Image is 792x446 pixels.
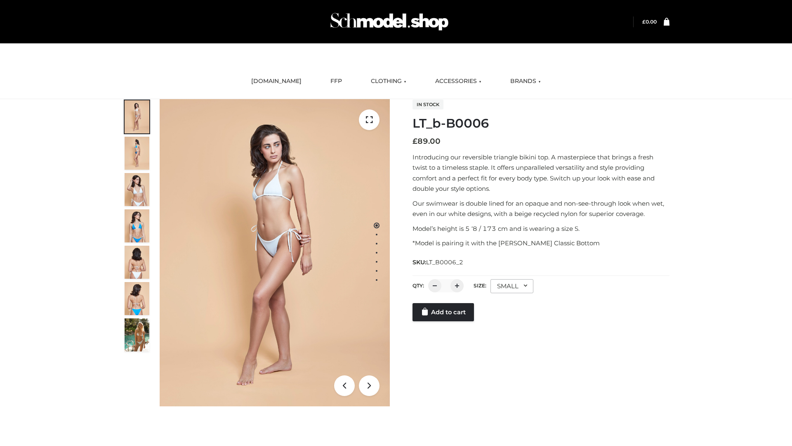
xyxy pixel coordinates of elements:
[642,19,657,25] bdi: 0.00
[429,72,488,90] a: ACCESSORIES
[125,209,149,242] img: ArielClassicBikiniTop_CloudNine_AzureSky_OW114ECO_4-scaled.jpg
[426,259,463,266] span: LT_B0006_2
[412,257,464,267] span: SKU:
[642,19,657,25] a: £0.00
[412,100,443,109] span: In stock
[412,282,424,289] label: QTY:
[504,72,547,90] a: BRANDS
[412,238,669,249] p: *Model is pairing it with the [PERSON_NAME] Classic Bottom
[412,116,669,131] h1: LT_b-B0006
[642,19,646,25] span: £
[474,282,486,289] label: Size:
[125,137,149,170] img: ArielClassicBikiniTop_CloudNine_AzureSky_OW114ECO_2-scaled.jpg
[328,5,451,38] img: Schmodel Admin 964
[412,223,669,234] p: Model’s height is 5 ‘8 / 173 cm and is wearing a size S.
[412,152,669,194] p: Introducing our reversible triangle bikini top. A masterpiece that brings a fresh twist to a time...
[125,246,149,279] img: ArielClassicBikiniTop_CloudNine_AzureSky_OW114ECO_7-scaled.jpg
[245,72,308,90] a: [DOMAIN_NAME]
[125,100,149,133] img: ArielClassicBikiniTop_CloudNine_AzureSky_OW114ECO_1-scaled.jpg
[125,173,149,206] img: ArielClassicBikiniTop_CloudNine_AzureSky_OW114ECO_3-scaled.jpg
[125,282,149,315] img: ArielClassicBikiniTop_CloudNine_AzureSky_OW114ECO_8-scaled.jpg
[365,72,412,90] a: CLOTHING
[125,318,149,351] img: Arieltop_CloudNine_AzureSky2.jpg
[490,279,533,293] div: SMALL
[412,303,474,321] a: Add to cart
[412,198,669,219] p: Our swimwear is double lined for an opaque and non-see-through look when wet, even in our white d...
[412,137,417,146] span: £
[412,137,441,146] bdi: 89.00
[324,72,348,90] a: FFP
[160,99,390,406] img: LT_b-B0006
